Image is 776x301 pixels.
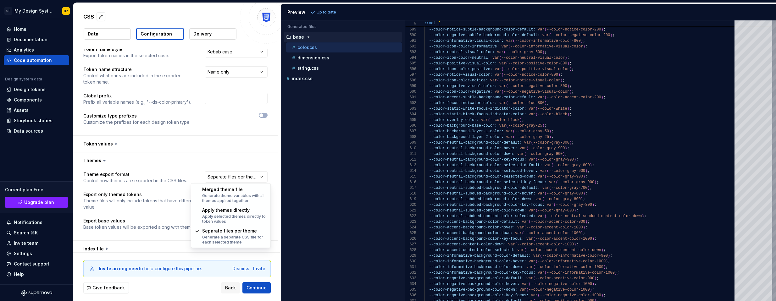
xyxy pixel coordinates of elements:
span: Apply themes directly [202,207,250,213]
span: Merged theme file [202,187,243,192]
div: Generate theme variables with all themes applied together [202,193,267,203]
div: Apply selected themes directly to token values [202,214,267,224]
div: Generate a separate CSS file for each selected theme [202,235,267,245]
span: Separate files per theme [202,228,257,233]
